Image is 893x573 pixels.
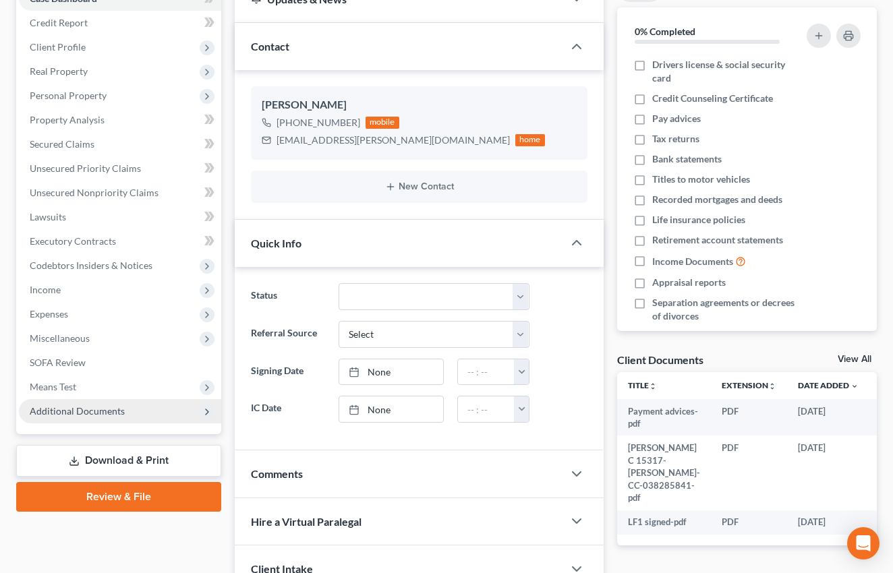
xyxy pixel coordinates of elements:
td: PDF [711,399,787,436]
span: Means Test [30,381,76,392]
label: Referral Source [244,321,332,348]
span: SOFA Review [30,357,86,368]
a: None [339,359,444,385]
strong: 0% Completed [635,26,695,37]
td: Payment advices-pdf [617,399,711,436]
span: Credit Report [30,17,88,28]
a: Date Added expand_more [798,380,859,390]
div: Open Intercom Messenger [847,527,880,560]
td: LF1 signed-pdf [617,510,711,535]
span: Unsecured Nonpriority Claims [30,187,159,198]
span: Additional Documents [30,405,125,417]
td: [DATE] [787,510,869,535]
span: Income Documents [652,255,733,268]
td: PDF [711,435,787,510]
span: Comments [251,467,303,480]
span: Tax returns [652,132,699,146]
a: Download & Print [16,445,221,477]
span: Property Analysis [30,114,105,125]
span: Real Property [30,65,88,77]
span: Bank statements [652,152,722,166]
span: Hire a Virtual Paralegal [251,515,362,528]
td: [PERSON_NAME] C 15317-[PERSON_NAME]-CC-038285841-pdf [617,435,711,510]
span: Credit Counseling Certificate [652,92,773,105]
div: [PHONE_NUMBER] [277,116,360,129]
span: Income [30,284,61,295]
span: Contact [251,40,289,53]
input: -- : -- [458,359,515,385]
a: View All [838,355,871,364]
div: [EMAIL_ADDRESS][PERSON_NAME][DOMAIN_NAME] [277,133,510,147]
a: Property Analysis [19,108,221,132]
input: -- : -- [458,396,515,422]
a: Executory Contracts [19,229,221,253]
span: Codebtors Insiders & Notices [30,260,152,271]
a: Lawsuits [19,205,221,229]
a: Secured Claims [19,132,221,156]
div: mobile [366,117,399,129]
span: Secured Claims [30,138,94,150]
span: Unsecured Priority Claims [30,162,141,174]
span: Recorded mortgages and deeds [652,193,782,206]
a: Credit Report [19,11,221,35]
label: IC Date [244,396,332,423]
span: Client Profile [30,41,86,53]
a: Unsecured Nonpriority Claims [19,181,221,205]
button: New Contact [262,181,577,192]
a: SOFA Review [19,351,221,375]
span: Executory Contracts [30,235,116,247]
i: unfold_more [768,382,776,390]
span: Appraisal reports [652,276,726,289]
div: [PERSON_NAME] [262,97,577,113]
span: Life insurance policies [652,213,745,227]
div: home [515,134,545,146]
span: Pay advices [652,112,701,125]
a: Unsecured Priority Claims [19,156,221,181]
i: expand_more [851,382,859,390]
span: Lawsuits [30,211,66,222]
span: Drivers license & social security card [652,58,801,85]
a: None [339,396,444,422]
label: Status [244,283,332,310]
a: Review & File [16,482,221,512]
span: Personal Property [30,90,107,101]
a: Extensionunfold_more [722,380,776,390]
label: Signing Date [244,359,332,386]
span: Miscellaneous [30,332,90,344]
a: Titleunfold_more [628,380,657,390]
td: [DATE] [787,399,869,436]
td: [DATE] [787,435,869,510]
div: Client Documents [617,353,703,367]
span: Expenses [30,308,68,320]
span: Retirement account statements [652,233,783,247]
span: Titles to motor vehicles [652,173,750,186]
span: Quick Info [251,237,301,249]
span: Separation agreements or decrees of divorces [652,296,801,323]
td: PDF [711,510,787,535]
i: unfold_more [649,382,657,390]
